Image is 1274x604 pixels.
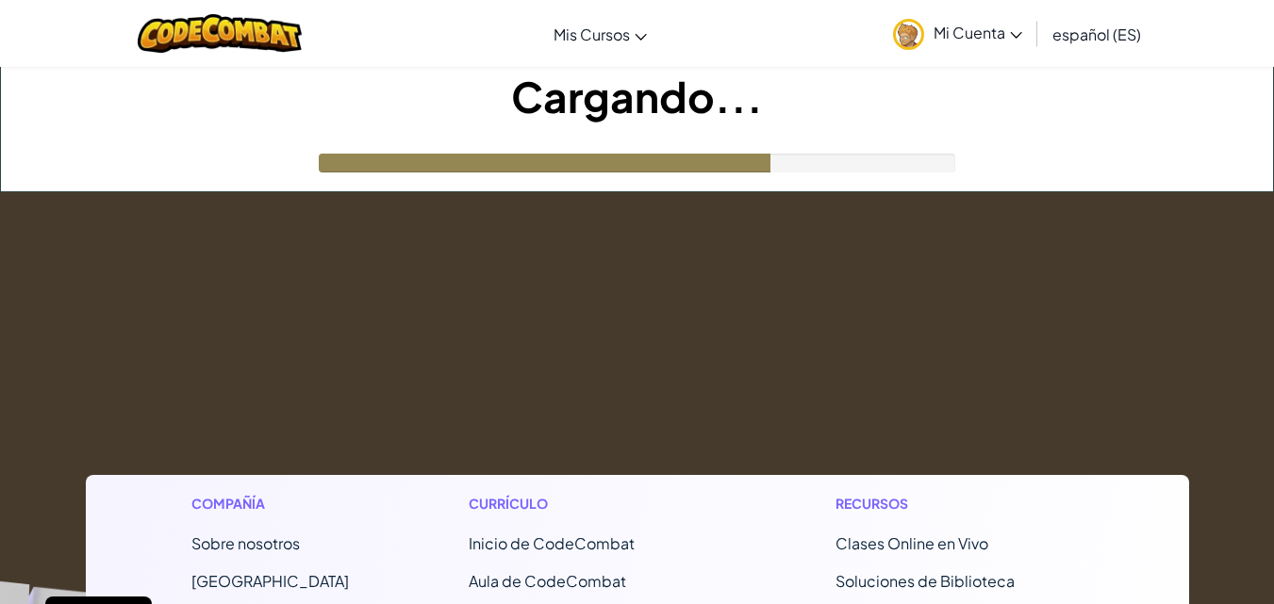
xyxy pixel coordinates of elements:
a: Mis Cursos [544,8,656,59]
a: Sobre nosotros [191,533,300,553]
a: Clases Online en Vivo [836,533,988,553]
h1: Cargando... [1,67,1273,125]
h1: Currículo [469,494,717,514]
span: español (ES) [1052,24,1141,44]
span: Mi Cuenta [934,23,1022,42]
img: CodeCombat logo [138,14,303,53]
a: Aula de CodeCombat [469,571,626,591]
a: Mi Cuenta [884,4,1032,63]
a: [GEOGRAPHIC_DATA] [191,571,349,591]
a: español (ES) [1043,8,1150,59]
a: Soluciones de Biblioteca [836,571,1015,591]
span: Inicio de CodeCombat [469,533,635,553]
h1: Recursos [836,494,1084,514]
h1: Compañía [191,494,349,514]
img: avatar [893,19,924,50]
span: Mis Cursos [554,24,630,44]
